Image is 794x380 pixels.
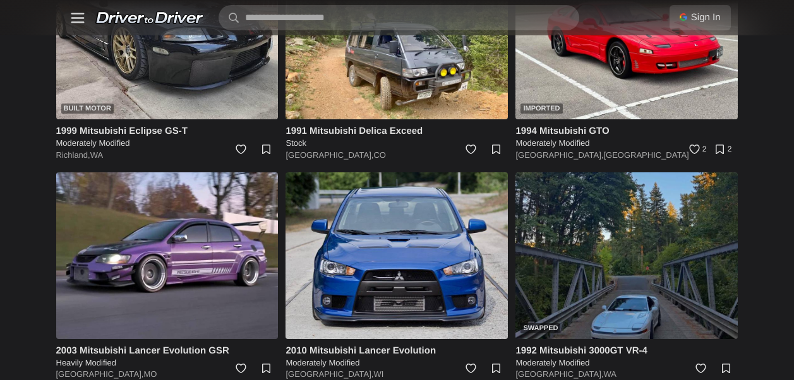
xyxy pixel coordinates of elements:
div: Imported [520,104,562,114]
a: [GEOGRAPHIC_DATA] [603,150,689,160]
a: Richland, [56,150,90,160]
a: MO [143,369,157,379]
a: 1999 Mitsubishi Eclipse GS-T Moderately Modified [56,124,279,149]
a: CO [373,150,386,160]
h5: Stock [286,138,508,149]
h4: 1991 Mitsubishi Delica Exceed [286,124,508,138]
img: 2010 Mitsubishi Lancer Evolution for sale [286,172,508,339]
a: [GEOGRAPHIC_DATA], [515,150,603,160]
h4: 2003 Mitsubishi Lancer Evolution GSR [56,344,279,357]
h4: 1992 Mitsubishi 3000GT VR-4 [515,344,738,357]
a: Sign In [670,5,731,30]
a: WI [373,369,383,379]
img: 2003 Mitsubishi Lancer Evolution GSR for sale [56,172,279,339]
a: 1994 Mitsubishi GTO Moderately Modified [515,124,738,149]
h5: Moderately Modified [56,138,279,149]
h5: Moderately Modified [515,357,738,369]
a: [GEOGRAPHIC_DATA], [286,150,373,160]
h5: Moderately Modified [515,138,738,149]
a: 2 [710,138,738,166]
h4: 2010 Mitsubishi Lancer Evolution [286,344,508,357]
a: WA [603,369,616,379]
a: 1992 Mitsubishi 3000GT VR-4 Moderately Modified [515,344,738,369]
a: 2010 Mitsubishi Lancer Evolution Moderately Modified [286,344,508,369]
img: 1992 Mitsubishi 3000GT VR-4 for sale [515,172,738,339]
h4: 1994 Mitsubishi GTO [515,124,738,138]
a: [GEOGRAPHIC_DATA], [515,369,603,379]
a: [GEOGRAPHIC_DATA], [286,369,373,379]
div: Built Motor [61,104,114,114]
a: 2003 Mitsubishi Lancer Evolution GSR Heavily Modified [56,344,279,369]
a: 1991 Mitsubishi Delica Exceed Stock [286,124,508,149]
h5: Heavily Modified [56,357,279,369]
a: WA [90,150,103,160]
a: 2 [682,138,710,166]
h4: 1999 Mitsubishi Eclipse GS-T [56,124,279,138]
a: Swapped [515,172,738,339]
a: [GEOGRAPHIC_DATA], [56,369,144,379]
div: Swapped [520,323,560,333]
h5: Moderately Modified [286,357,508,369]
